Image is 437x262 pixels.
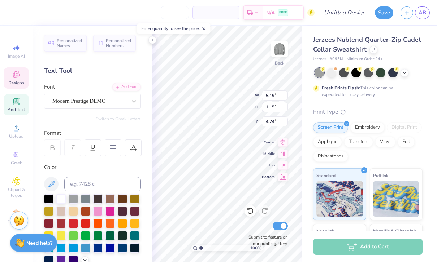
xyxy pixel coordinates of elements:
span: Bottom [262,174,275,179]
label: Font [44,83,55,91]
span: Designs [8,80,24,86]
div: Format [44,129,142,137]
div: Vinyl [375,137,395,147]
a: AB [415,6,430,19]
label: Submit to feature on our public gallery. [245,234,288,247]
span: Neon Ink [316,227,334,235]
span: Personalized Names [57,38,82,48]
div: Rhinestones [313,151,348,162]
span: Metallic & Glitter Ink [373,227,416,235]
span: Image AI [8,53,25,59]
span: Add Text [8,107,25,112]
span: – – [220,9,235,17]
span: 100 % [250,245,261,251]
input: Untitled Design [318,5,371,20]
div: Foil [398,137,415,147]
div: This color can be expedited for 5 day delivery. [322,85,411,98]
span: Middle [262,151,275,156]
button: Switch to Greek Letters [96,116,141,122]
span: Decorate [8,219,25,225]
span: Puff Ink [373,172,388,179]
span: N/A [266,9,275,17]
span: Minimum Order: 24 + [347,56,383,62]
div: Print Type [313,108,423,116]
strong: Fresh Prints Flash: [322,85,360,91]
div: Transfers [344,137,373,147]
span: Jerzees Nublend Quarter-Zip Cadet Collar Sweatshirt [313,35,421,54]
input: – – [161,6,189,19]
span: AB [419,9,426,17]
div: Back [275,60,284,66]
div: Text Tool [44,66,141,76]
span: Clipart & logos [4,187,29,198]
span: Jerzees [313,56,326,62]
span: Greek [11,160,22,166]
span: Standard [316,172,336,179]
span: Upload [9,133,23,139]
button: Save [375,6,393,19]
span: Top [262,163,275,168]
div: Enter quantity to see the price. [137,23,211,34]
div: Applique [313,137,342,147]
div: Screen Print [313,122,348,133]
span: # 995M [330,56,343,62]
div: Embroidery [350,122,385,133]
span: FREE [279,10,287,15]
span: Personalized Numbers [106,38,131,48]
strong: Need help? [26,240,52,247]
img: Puff Ink [373,181,420,217]
div: Digital Print [387,122,422,133]
span: Center [262,140,275,145]
span: – – [197,9,212,17]
img: Back [272,42,287,56]
img: Standard [316,181,363,217]
div: Add Font [112,83,141,91]
input: e.g. 7428 c [64,177,141,191]
div: Color [44,163,141,172]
